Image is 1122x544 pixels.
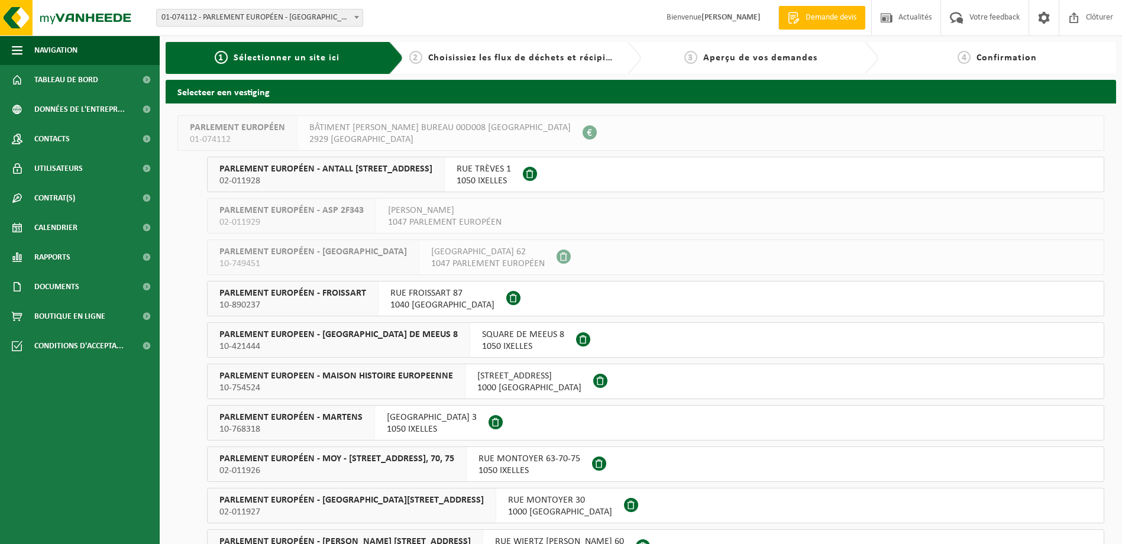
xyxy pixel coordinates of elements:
span: 1047 PARLEMENT EUROPÉEN [388,216,502,228]
a: Demande devis [778,6,865,30]
span: [PERSON_NAME] [388,205,502,216]
h2: Selecteer een vestiging [166,80,1116,103]
span: Boutique en ligne [34,302,105,331]
span: 1 [215,51,228,64]
span: 02-011926 [219,465,454,477]
span: 1050 IXELLES [482,341,564,352]
span: Sélectionner un site ici [234,53,339,63]
span: 10-754524 [219,382,453,394]
span: 1050 IXELLES [387,423,477,435]
span: Données de l'entrepr... [34,95,125,124]
span: 1040 [GEOGRAPHIC_DATA] [390,299,494,311]
span: 4 [958,51,971,64]
span: 1047 PARLEMENT EUROPÉEN [431,258,545,270]
span: Confirmation [977,53,1037,63]
span: Rapports [34,242,70,272]
span: 2 [409,51,422,64]
span: Demande devis [803,12,859,24]
span: 01-074112 - PARLEMENT EUROPÉEN - LUXEMBOURG [157,9,363,26]
button: PARLEMENT EUROPEEN - [GEOGRAPHIC_DATA] DE MEEUS 8 10-421444 SQUARE DE MEEUS 81050 IXELLES [207,322,1104,358]
span: 10-890237 [219,299,366,311]
span: RUE MONTOYER 30 [508,494,612,506]
span: Documents [34,272,79,302]
span: Contacts [34,124,70,154]
span: 10-421444 [219,341,458,352]
span: 2929 [GEOGRAPHIC_DATA] [309,134,571,145]
span: PARLEMENT EUROPEEN - [GEOGRAPHIC_DATA] DE MEEUS 8 [219,329,458,341]
span: RUE TRÈVES 1 [457,163,511,175]
span: 01-074112 [190,134,285,145]
span: Choisissiez les flux de déchets et récipients [428,53,625,63]
span: 02-011927 [219,506,484,518]
span: PARLEMENT EUROPÉEN - [GEOGRAPHIC_DATA][STREET_ADDRESS] [219,494,484,506]
span: Aperçu de vos demandes [703,53,817,63]
span: 1000 [GEOGRAPHIC_DATA] [508,506,612,518]
span: RUE MONTOYER 63-70-75 [478,453,580,465]
span: [STREET_ADDRESS] [477,370,581,382]
span: 02-011928 [219,175,432,187]
span: RUE FROISSART 87 [390,287,494,299]
span: PARLEMENT EUROPÉEN - [GEOGRAPHIC_DATA] [219,246,407,258]
span: [GEOGRAPHIC_DATA] 62 [431,246,545,258]
span: 02-011929 [219,216,364,228]
button: PARLEMENT EUROPÉEN - [GEOGRAPHIC_DATA][STREET_ADDRESS] 02-011927 RUE MONTOYER 301000 [GEOGRAPHIC_... [207,488,1104,523]
button: PARLEMENT EUROPÉEN - ANTALL [STREET_ADDRESS] 02-011928 RUE TRÈVES 11050 IXELLES [207,157,1104,192]
span: Contrat(s) [34,183,75,213]
span: Conditions d'accepta... [34,331,124,361]
span: PARLEMENT EUROPÉEN - MOY - [STREET_ADDRESS], 70, 75 [219,453,454,465]
span: PARLEMENT EUROPÉEN - MARTENS [219,412,363,423]
span: 1050 IXELLES [478,465,580,477]
span: PARLEMENT EUROPEEN - MAISON HISTOIRE EUROPEENNE [219,370,453,382]
strong: [PERSON_NAME] [701,13,761,22]
span: [GEOGRAPHIC_DATA] 3 [387,412,477,423]
span: 10-749451 [219,258,407,270]
span: PARLEMENT EUROPÉEN - ANTALL [STREET_ADDRESS] [219,163,432,175]
span: PARLEMENT EUROPÉEN - ASP 2F343 [219,205,364,216]
span: 01-074112 - PARLEMENT EUROPÉEN - LUXEMBOURG [156,9,363,27]
button: PARLEMENT EUROPEEN - MAISON HISTOIRE EUROPEENNE 10-754524 [STREET_ADDRESS]1000 [GEOGRAPHIC_DATA] [207,364,1104,399]
button: PARLEMENT EUROPÉEN - MARTENS 10-768318 [GEOGRAPHIC_DATA] 31050 IXELLES [207,405,1104,441]
button: PARLEMENT EUROPÉEN - FROISSART 10-890237 RUE FROISSART 871040 [GEOGRAPHIC_DATA] [207,281,1104,316]
span: PARLEMENT EUROPÉEN [190,122,285,134]
span: PARLEMENT EUROPÉEN - FROISSART [219,287,366,299]
span: SQUARE DE MEEUS 8 [482,329,564,341]
span: 1000 [GEOGRAPHIC_DATA] [477,382,581,394]
span: 1050 IXELLES [457,175,511,187]
button: PARLEMENT EUROPÉEN - MOY - [STREET_ADDRESS], 70, 75 02-011926 RUE MONTOYER 63-70-751050 IXELLES [207,446,1104,482]
span: BÂTIMENT [PERSON_NAME] BUREAU 00D008 [GEOGRAPHIC_DATA] [309,122,571,134]
span: Tableau de bord [34,65,98,95]
span: Calendrier [34,213,77,242]
span: 3 [684,51,697,64]
span: Navigation [34,35,77,65]
span: Utilisateurs [34,154,83,183]
span: 10-768318 [219,423,363,435]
